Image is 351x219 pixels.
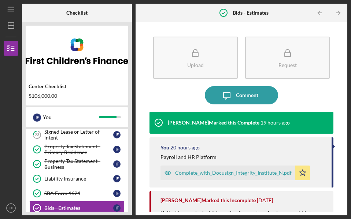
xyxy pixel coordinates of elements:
a: Property Tax Statement - Primary ResidenceIF [29,142,125,157]
div: I F [113,190,121,197]
a: 23Signed Lease or Letter of intentIF [29,127,125,142]
a: Liability InsuranceIF [29,171,125,186]
time: 2025-10-01 13:26 [257,197,273,203]
text: IF [10,206,13,210]
tspan: 23 [35,133,39,137]
div: Property Tax Statement - Primary Residence [44,144,113,155]
div: You [160,145,169,151]
time: 2025-10-07 20:58 [170,145,200,151]
div: Bids - Estimates [44,205,113,211]
div: Signed Lease or Letter of intent [44,129,113,141]
div: I F [113,131,121,138]
div: [PERSON_NAME] Marked this Complete [168,120,259,126]
div: Complete_with_Docusign_Integrity_Institute_N.pdf [175,170,292,176]
div: $106,000.00 [29,93,125,99]
div: Payroll and HR Platform [160,154,217,160]
div: [PERSON_NAME] Marked this Incomplete [160,197,256,203]
a: Bids - EstimatesIF [29,201,125,215]
b: Bids - Estimates [233,10,269,16]
a: Property Tax Statement - BusinessIF [29,157,125,171]
button: Comment [205,86,278,104]
div: I F [113,204,121,212]
div: I F [113,175,121,182]
a: SBA Form 1624IF [29,186,125,201]
div: You [43,111,99,123]
div: Upload [187,62,204,68]
button: IF [4,201,18,215]
div: Center Checklist [29,83,125,89]
div: I F [113,160,121,168]
button: Upload [153,37,238,79]
div: I F [33,114,41,122]
div: Liability Insurance [44,176,113,182]
div: I F [113,146,121,153]
div: Request [278,62,297,68]
div: Comment [236,86,258,104]
img: Product logo [26,29,128,73]
b: Checklist [66,10,88,16]
time: 2025-10-07 22:25 [261,120,290,126]
div: SBA Form 1624 [44,190,113,196]
button: Complete_with_Docusign_Integrity_Institute_N.pdf [160,166,310,180]
button: Request [245,37,330,79]
div: Property Tax Statement - Business [44,158,113,170]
